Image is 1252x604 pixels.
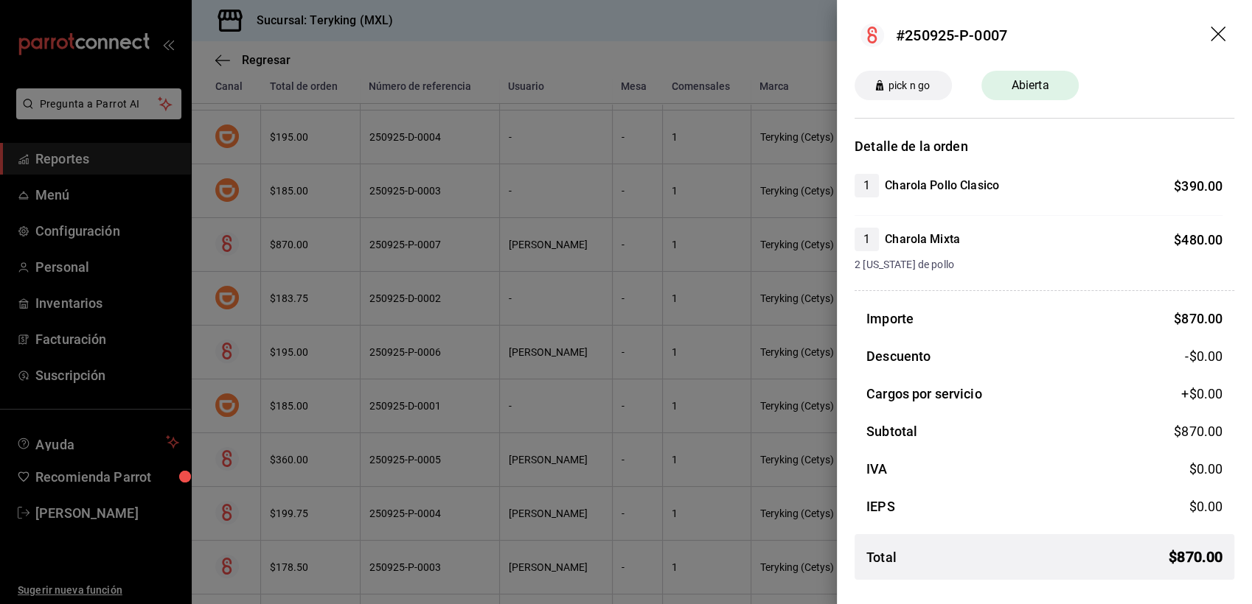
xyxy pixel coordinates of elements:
[1181,384,1223,404] span: +$ 0.00
[883,78,936,94] span: pick n go
[866,421,917,441] h3: Subtotal
[1185,346,1223,366] span: -$0.00
[1174,311,1223,326] span: $ 870.00
[1174,424,1223,439] span: $ 870.00
[855,177,879,194] span: 1
[866,547,897,567] h3: Total
[885,177,999,194] h4: Charola Pollo Clasico
[866,496,895,516] h3: IEPS
[866,309,914,329] h3: Importe
[855,231,879,248] span: 1
[1174,232,1223,247] span: $ 480.00
[896,24,1007,46] div: #250925-P-0007
[1189,499,1223,514] span: $ 0.00
[866,384,982,404] h3: Cargos por servicio
[1189,461,1223,477] span: $ 0.00
[1003,77,1058,94] span: Abierta
[1211,27,1228,44] button: drag
[866,346,931,366] h3: Descuento
[855,136,1234,156] h3: Detalle de la orden
[866,459,887,479] h3: IVA
[1174,178,1223,194] span: $ 390.00
[1169,546,1223,568] span: $ 870.00
[855,257,1223,273] span: 2 [US_STATE] de pollo
[885,231,960,248] h4: Charola Mixta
